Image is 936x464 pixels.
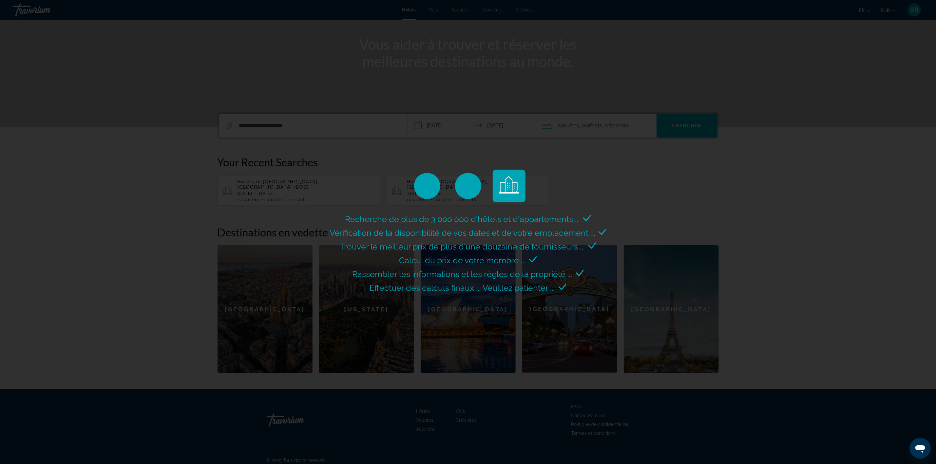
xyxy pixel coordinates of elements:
span: Rassembler les informations et les règles de la propriété ... [353,269,573,279]
span: Calcul du prix de votre membre ... [399,255,526,265]
span: Recherche de plus de 3 000 000 d'hôtels et d'appartements ... [345,214,580,224]
iframe: Bouton de lancement de la fenêtre de messagerie [910,438,931,459]
span: Vérification de la disponibilité de vos dates et de votre emplacement ... [330,228,595,238]
span: Effectuer des calculs finaux ... Veuillez patienter ... [370,283,555,293]
span: Trouver le meilleur prix de plus d'une douzaine de fournisseurs ... [340,242,585,251]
